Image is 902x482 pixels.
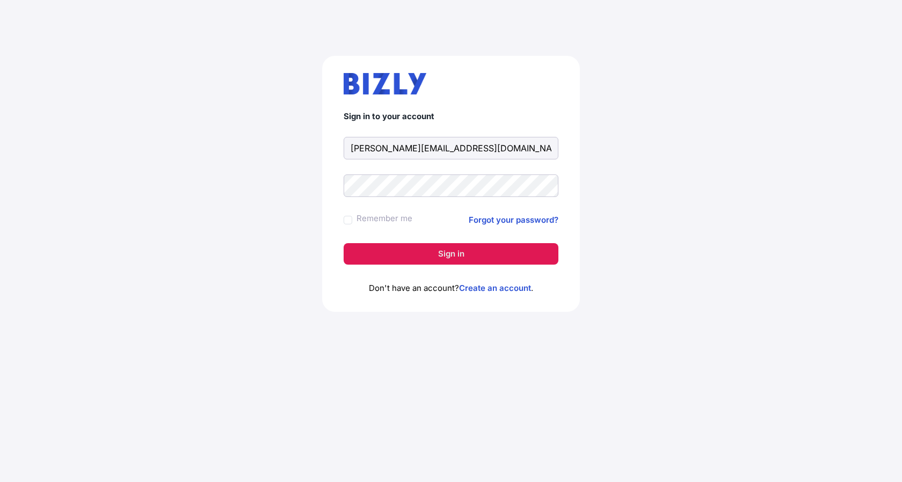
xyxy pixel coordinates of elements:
a: Create an account [459,283,531,293]
input: Email [344,137,558,159]
label: Remember me [357,212,412,225]
img: bizly_logo.svg [344,73,426,94]
a: Forgot your password? [469,214,558,227]
button: Sign in [344,243,558,265]
p: Don't have an account? . [344,282,558,295]
h4: Sign in to your account [344,112,558,122]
